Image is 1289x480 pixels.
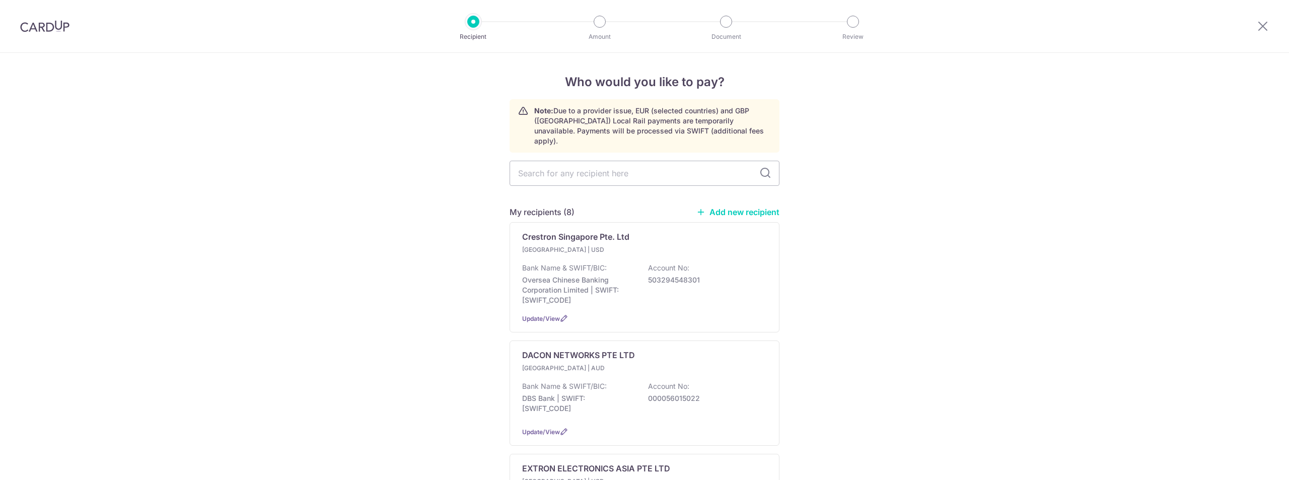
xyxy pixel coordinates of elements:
p: EXTRON ELECTRONICS ASIA PTE LTD [522,462,670,474]
h4: Who would you like to pay? [510,73,779,91]
p: [GEOGRAPHIC_DATA] | AUD [522,363,641,373]
p: Oversea Chinese Banking Corporation Limited | SWIFT: [SWIFT_CODE] [522,275,635,305]
input: Search for any recipient here [510,161,779,186]
p: Bank Name & SWIFT/BIC: [522,381,607,391]
p: Document [689,32,763,42]
p: Review [816,32,890,42]
strong: Note: [534,106,553,115]
a: Add new recipient [696,207,779,217]
p: Crestron Singapore Pte. Ltd [522,231,629,243]
p: Recipient [436,32,511,42]
p: Due to a provider issue, EUR (selected countries) and GBP ([GEOGRAPHIC_DATA]) Local Rail payments... [534,106,771,146]
img: CardUp [20,20,69,32]
p: [GEOGRAPHIC_DATA] | USD [522,245,641,255]
p: Account No: [648,381,689,391]
p: DBS Bank | SWIFT: [SWIFT_CODE] [522,393,635,414]
p: 503294548301 [648,275,761,285]
p: Bank Name & SWIFT/BIC: [522,263,607,273]
p: 000056015022 [648,393,761,403]
a: Update/View [522,315,560,322]
p: DACON NETWORKS PTE LTD [522,349,635,361]
p: Amount [562,32,637,42]
a: Update/View [522,428,560,436]
p: Account No: [648,263,689,273]
h5: My recipients (8) [510,206,575,218]
iframe: Opens a widget where you can find more information [1225,450,1279,475]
